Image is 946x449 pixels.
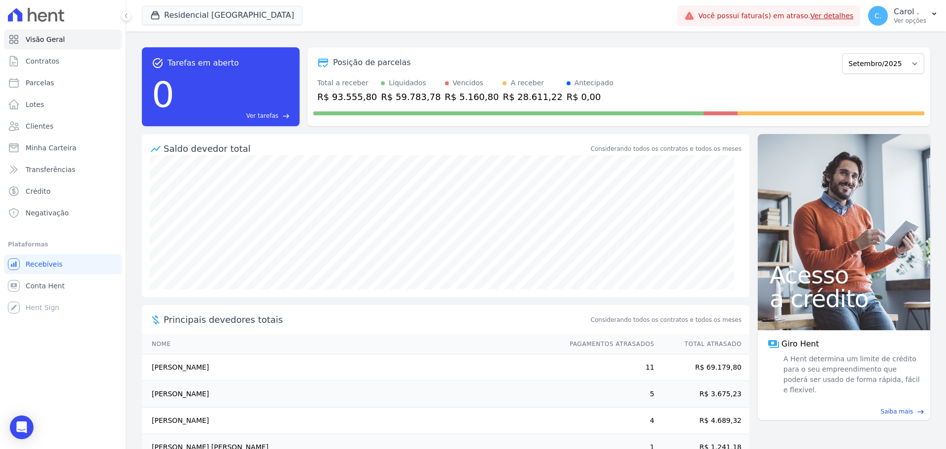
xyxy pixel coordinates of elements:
[317,90,377,104] div: R$ 93.555,80
[26,78,54,88] span: Parcelas
[26,56,59,66] span: Contratos
[655,381,749,408] td: R$ 3.675,23
[781,354,920,395] span: A Hent determina um limite de crédito para o seu empreendimento que poderá ser usado de forma ráp...
[4,51,122,71] a: Contratos
[152,57,164,69] span: task_alt
[26,100,44,109] span: Lotes
[560,354,655,381] td: 11
[164,313,589,326] span: Principais devedores totais
[4,116,122,136] a: Clientes
[560,408,655,434] td: 4
[10,415,34,439] div: Open Intercom Messenger
[142,354,560,381] td: [PERSON_NAME]
[698,11,853,21] span: Você possui fatura(s) em atraso.
[880,407,913,416] span: Saiba mais
[894,17,926,25] p: Ver opções
[591,315,742,324] span: Considerando todos os contratos e todos os meses
[317,78,377,88] div: Total a receber
[445,90,499,104] div: R$ 5.160,80
[510,78,544,88] div: A receber
[591,144,742,153] div: Considerando todos os contratos e todos os meses
[4,181,122,201] a: Crédito
[152,69,174,120] div: 0
[781,338,819,350] span: Giro Hent
[764,407,924,416] a: Saiba mais east
[246,111,278,120] span: Ver tarefas
[389,78,426,88] div: Liquidados
[26,281,65,291] span: Conta Hent
[4,254,122,274] a: Recebíveis
[4,203,122,223] a: Negativação
[875,12,881,19] span: C.
[655,354,749,381] td: R$ 69.179,80
[4,73,122,93] a: Parcelas
[560,334,655,354] th: Pagamentos Atrasados
[168,57,239,69] span: Tarefas em aberto
[26,121,53,131] span: Clientes
[142,6,303,25] button: Residencial [GEOGRAPHIC_DATA]
[770,263,918,287] span: Acesso
[381,90,440,104] div: R$ 59.783,78
[8,239,118,250] div: Plataformas
[655,408,749,434] td: R$ 4.689,32
[917,408,924,415] span: east
[142,334,560,354] th: Nome
[4,138,122,158] a: Minha Carteira
[770,287,918,311] span: a crédito
[142,381,560,408] td: [PERSON_NAME]
[26,35,65,44] span: Visão Geral
[810,12,853,20] a: Ver detalhes
[4,160,122,179] a: Transferências
[574,78,613,88] div: Antecipado
[26,259,63,269] span: Recebíveis
[567,90,613,104] div: R$ 0,00
[453,78,483,88] div: Vencidos
[4,30,122,49] a: Visão Geral
[142,408,560,434] td: [PERSON_NAME]
[26,208,69,218] span: Negativação
[282,112,290,120] span: east
[894,7,926,17] p: Carol .
[560,381,655,408] td: 5
[4,276,122,296] a: Conta Hent
[26,165,75,174] span: Transferências
[4,95,122,114] a: Lotes
[26,143,76,153] span: Minha Carteira
[26,186,51,196] span: Crédito
[164,142,589,155] div: Saldo devedor total
[178,111,290,120] a: Ver tarefas east
[860,2,946,30] button: C. Carol . Ver opções
[655,334,749,354] th: Total Atrasado
[503,90,562,104] div: R$ 28.611,22
[333,57,411,69] div: Posição de parcelas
